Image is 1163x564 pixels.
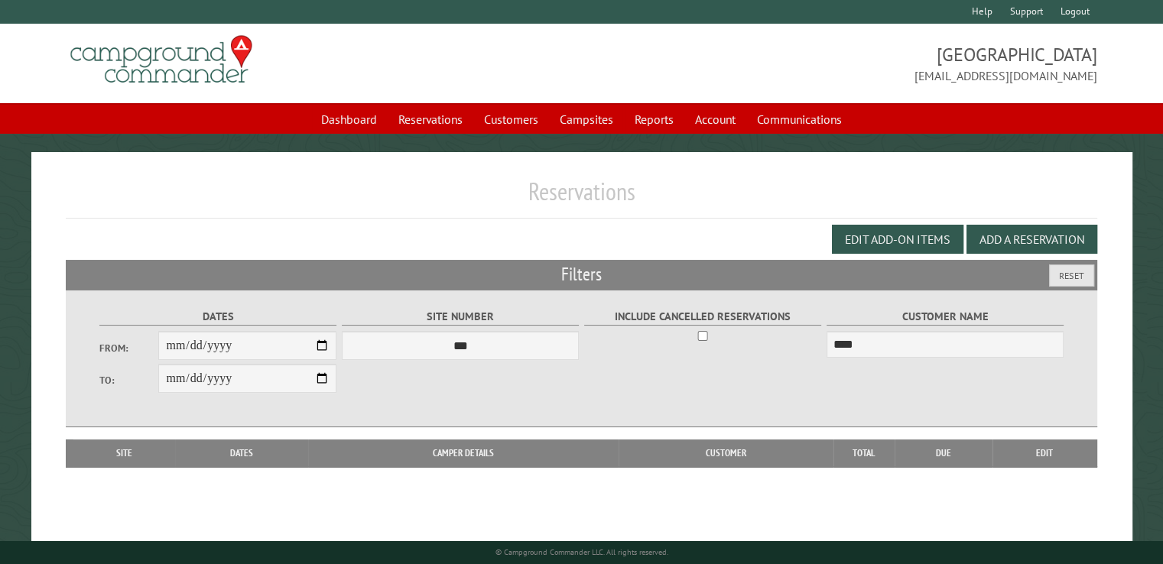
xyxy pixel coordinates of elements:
[175,439,308,467] th: Dates
[495,547,668,557] small: © Campground Commander LLC. All rights reserved.
[748,105,851,134] a: Communications
[551,105,622,134] a: Campsites
[308,439,619,467] th: Camper Details
[895,439,992,467] th: Due
[832,225,963,254] button: Edit Add-on Items
[99,373,159,387] label: To:
[1049,264,1094,287] button: Reset
[312,105,386,134] a: Dashboard
[66,177,1097,219] h1: Reservations
[833,439,895,467] th: Total
[625,105,683,134] a: Reports
[584,308,822,326] label: Include Cancelled Reservations
[342,308,580,326] label: Site Number
[66,260,1097,289] h2: Filters
[686,105,745,134] a: Account
[73,439,175,467] th: Site
[966,225,1097,254] button: Add a Reservation
[389,105,472,134] a: Reservations
[992,439,1097,467] th: Edit
[66,30,257,89] img: Campground Commander
[619,439,833,467] th: Customer
[827,308,1064,326] label: Customer Name
[475,105,547,134] a: Customers
[99,308,337,326] label: Dates
[582,42,1097,85] span: [GEOGRAPHIC_DATA] [EMAIL_ADDRESS][DOMAIN_NAME]
[99,341,159,355] label: From:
